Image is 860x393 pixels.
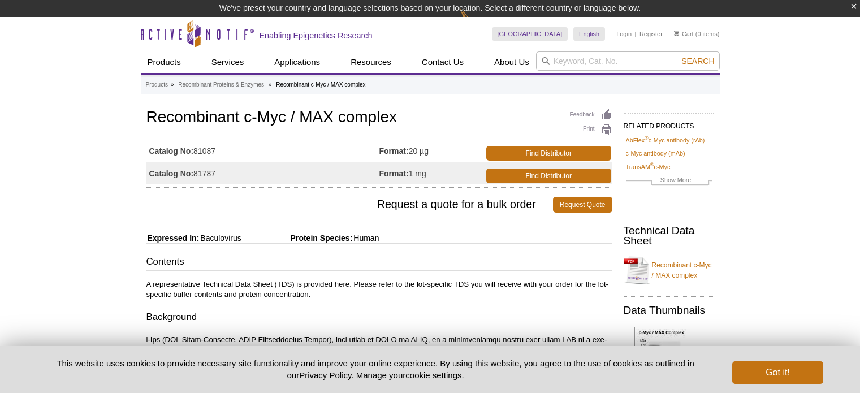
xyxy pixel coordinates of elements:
img: Your Cart [674,31,679,36]
strong: Format: [379,169,409,179]
button: cookie settings [405,370,461,380]
a: Privacy Policy [299,370,351,380]
li: Recombinant c-Myc / MAX complex [276,81,365,88]
li: | [635,27,637,41]
h2: Technical Data Sheet [624,226,714,246]
a: TransAM®c-Myc [626,162,671,172]
a: c-Myc antibody (mAb) [626,148,685,158]
span: Search [681,57,714,66]
a: English [573,27,605,41]
li: » [171,81,174,88]
strong: Catalog No: [149,169,194,179]
td: 1 mg [379,162,484,184]
td: 20 µg [379,139,484,162]
h1: Recombinant c-Myc / MAX complex [146,109,612,128]
td: 81087 [146,139,379,162]
li: (0 items) [674,27,720,41]
a: Products [146,80,168,90]
span: Protein Species: [244,234,353,243]
img: Change Here [460,8,490,35]
h3: Contents [146,255,612,271]
a: AbFlex®c-Myc antibody (rAb) [626,135,705,145]
p: A representative Technical Data Sheet (TDS) is provided here. Please refer to the lot-specific TD... [146,279,612,300]
strong: Format: [379,146,409,156]
h2: Data Thumbnails [624,305,714,316]
a: Contact Us [415,51,470,73]
a: Find Distributor [486,169,611,183]
a: Recombinant Proteins & Enzymes [178,80,264,90]
button: Got it! [732,361,823,384]
a: Feedback [570,109,612,121]
input: Keyword, Cat. No. [536,51,720,71]
a: Cart [674,30,694,38]
a: Resources [344,51,398,73]
a: Print [570,124,612,136]
strong: Catalog No: [149,146,194,156]
sup: ® [645,135,649,141]
a: Products [141,51,188,73]
a: Services [205,51,251,73]
a: Show More [626,175,712,188]
a: Recombinant c-Myc / MAX complex [624,253,714,287]
sup: ® [650,162,654,167]
a: [GEOGRAPHIC_DATA] [492,27,568,41]
h3: Background [146,310,612,326]
span: Expressed In: [146,234,200,243]
a: Find Distributor [486,146,611,161]
a: Login [616,30,632,38]
span: Baculovirus [199,234,241,243]
p: This website uses cookies to provide necessary site functionality and improve your online experie... [37,357,714,381]
a: Applications [267,51,327,73]
h2: RELATED PRODUCTS [624,113,714,133]
a: Register [639,30,663,38]
span: Human [352,234,379,243]
span: Request a quote for a bulk order [146,197,553,213]
button: Search [678,56,718,66]
td: 81787 [146,162,379,184]
h2: Enabling Epigenetics Research [260,31,373,41]
li: » [269,81,272,88]
a: About Us [487,51,536,73]
a: Request Quote [553,197,612,213]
